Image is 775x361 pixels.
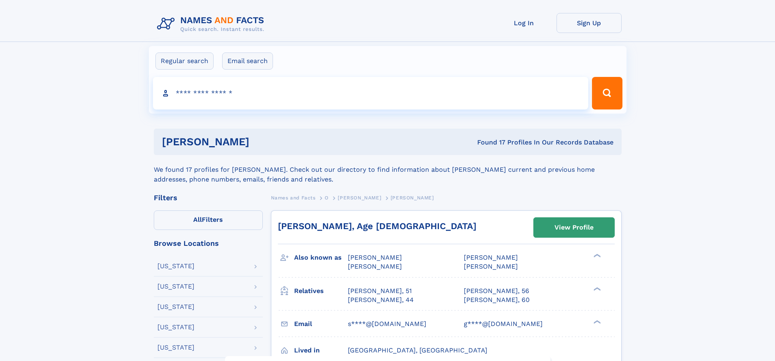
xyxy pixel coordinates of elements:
[153,77,589,109] input: search input
[325,193,329,203] a: O
[592,77,622,109] button: Search Button
[338,195,381,201] span: [PERSON_NAME]
[464,263,518,270] span: [PERSON_NAME]
[348,295,414,304] a: [PERSON_NAME], 44
[557,13,622,33] a: Sign Up
[222,53,273,70] label: Email search
[391,195,434,201] span: [PERSON_NAME]
[592,319,601,324] div: ❯
[348,263,402,270] span: [PERSON_NAME]
[348,346,487,354] span: [GEOGRAPHIC_DATA], [GEOGRAPHIC_DATA]
[555,218,594,237] div: View Profile
[491,13,557,33] a: Log In
[592,286,601,291] div: ❯
[348,254,402,261] span: [PERSON_NAME]
[534,218,614,237] a: View Profile
[363,138,613,147] div: Found 17 Profiles In Our Records Database
[325,195,329,201] span: O
[154,155,622,184] div: We found 17 profiles for [PERSON_NAME]. Check out our directory to find information about [PERSON...
[155,53,214,70] label: Regular search
[294,343,348,357] h3: Lived in
[157,344,194,351] div: [US_STATE]
[162,137,363,147] h1: [PERSON_NAME]
[464,295,530,304] a: [PERSON_NAME], 60
[157,324,194,330] div: [US_STATE]
[464,254,518,261] span: [PERSON_NAME]
[154,13,271,35] img: Logo Names and Facts
[271,193,316,203] a: Names and Facts
[278,221,476,231] a: [PERSON_NAME], Age [DEMOGRAPHIC_DATA]
[294,317,348,331] h3: Email
[294,284,348,298] h3: Relatives
[338,193,381,203] a: [PERSON_NAME]
[348,287,412,295] a: [PERSON_NAME], 51
[157,304,194,310] div: [US_STATE]
[294,251,348,265] h3: Also known as
[157,283,194,290] div: [US_STATE]
[154,194,263,201] div: Filters
[464,287,529,295] a: [PERSON_NAME], 56
[154,210,263,230] label: Filters
[592,253,601,258] div: ❯
[193,216,202,223] span: All
[157,263,194,269] div: [US_STATE]
[154,240,263,247] div: Browse Locations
